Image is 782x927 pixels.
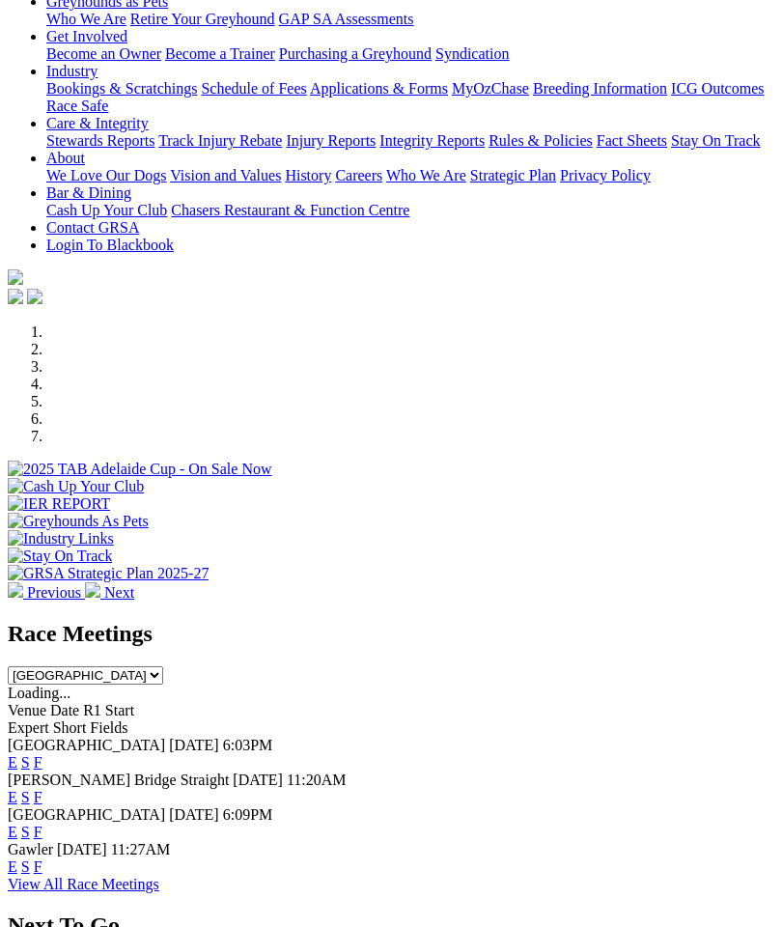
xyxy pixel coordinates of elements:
[169,806,219,823] span: [DATE]
[233,772,283,788] span: [DATE]
[223,737,273,753] span: 6:03PM
[85,582,100,598] img: chevron-right-pager-white.svg
[8,584,85,601] a: Previous
[46,11,774,28] div: Greyhounds as Pets
[8,789,17,805] a: E
[21,789,30,805] a: S
[83,702,134,718] span: R1 Start
[8,754,17,771] a: E
[46,98,108,114] a: Race Safe
[57,841,107,857] span: [DATE]
[171,202,409,218] a: Chasers Restaurant & Function Centre
[8,841,53,857] span: Gawler
[46,45,774,63] div: Get Involved
[169,737,219,753] span: [DATE]
[8,806,165,823] span: [GEOGRAPHIC_DATA]
[560,167,651,183] a: Privacy Policy
[597,132,667,149] a: Fact Sheets
[53,719,87,736] span: Short
[8,719,49,736] span: Expert
[286,132,376,149] a: Injury Reports
[8,495,110,513] img: IER REPORT
[8,876,159,892] a: View All Race Meetings
[46,202,167,218] a: Cash Up Your Club
[21,824,30,840] a: S
[46,132,154,149] a: Stewards Reports
[46,219,139,236] a: Contact GRSA
[104,584,134,601] span: Next
[27,584,81,601] span: Previous
[470,167,556,183] a: Strategic Plan
[46,63,98,79] a: Industry
[287,772,347,788] span: 11:20AM
[46,167,166,183] a: We Love Our Dogs
[379,132,485,149] a: Integrity Reports
[310,80,448,97] a: Applications & Forms
[8,289,23,304] img: facebook.svg
[8,737,165,753] span: [GEOGRAPHIC_DATA]
[34,754,42,771] a: F
[46,11,126,27] a: Who We Are
[165,45,275,62] a: Become a Trainer
[671,80,764,97] a: ICG Outcomes
[285,167,331,183] a: History
[8,858,17,875] a: E
[158,132,282,149] a: Track Injury Rebate
[46,167,774,184] div: About
[386,167,466,183] a: Who We Are
[335,167,382,183] a: Careers
[46,202,774,219] div: Bar & Dining
[8,702,46,718] span: Venue
[46,45,161,62] a: Become an Owner
[8,565,209,582] img: GRSA Strategic Plan 2025-27
[21,754,30,771] a: S
[8,548,112,565] img: Stay On Track
[8,621,774,647] h2: Race Meetings
[34,789,42,805] a: F
[90,719,127,736] span: Fields
[170,167,281,183] a: Vision and Values
[21,858,30,875] a: S
[8,478,144,495] img: Cash Up Your Club
[46,132,774,150] div: Care & Integrity
[46,184,131,201] a: Bar & Dining
[435,45,509,62] a: Syndication
[46,28,127,44] a: Get Involved
[50,702,79,718] span: Date
[46,237,174,253] a: Login To Blackbook
[46,80,774,115] div: Industry
[85,584,134,601] a: Next
[8,772,229,788] span: [PERSON_NAME] Bridge Straight
[8,582,23,598] img: chevron-left-pager-white.svg
[279,11,414,27] a: GAP SA Assessments
[130,11,275,27] a: Retire Your Greyhound
[279,45,432,62] a: Purchasing a Greyhound
[223,806,273,823] span: 6:09PM
[201,80,306,97] a: Schedule of Fees
[8,513,149,530] img: Greyhounds As Pets
[27,289,42,304] img: twitter.svg
[489,132,593,149] a: Rules & Policies
[111,841,171,857] span: 11:27AM
[8,461,272,478] img: 2025 TAB Adelaide Cup - On Sale Now
[34,824,42,840] a: F
[46,80,197,97] a: Bookings & Scratchings
[46,115,149,131] a: Care & Integrity
[8,530,114,548] img: Industry Links
[533,80,667,97] a: Breeding Information
[671,132,760,149] a: Stay On Track
[8,824,17,840] a: E
[46,150,85,166] a: About
[8,685,70,701] span: Loading...
[8,269,23,285] img: logo-grsa-white.png
[34,858,42,875] a: F
[452,80,529,97] a: MyOzChase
